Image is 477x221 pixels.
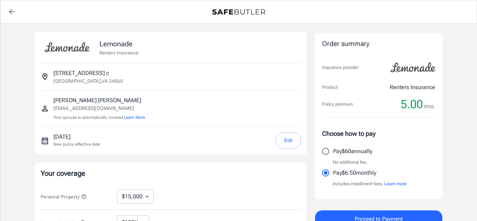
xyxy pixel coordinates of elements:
span: Personal Property [41,194,87,199]
span: /mo. [424,101,435,111]
p: [PERSON_NAME] [PERSON_NAME] [53,96,145,105]
div: Order summary [322,39,435,49]
p: Insurance provider [322,64,359,71]
p: Pay $60 annually [333,147,372,156]
img: Lemonade [41,37,94,57]
p: Includes installment fees. [333,180,407,187]
svg: Insured address [41,72,49,81]
p: Renters Insurance [390,83,435,92]
p: [STREET_ADDRESS] c [53,69,109,77]
p: Your spouse is automatically covered. [53,114,145,121]
p: Policy premium [322,101,353,108]
p: Pay $6.50 monthly [333,169,376,177]
p: [DATE] [53,133,100,141]
img: Back to quotes [212,9,265,15]
button: Learn more [384,180,407,187]
p: Product [322,84,338,91]
p: Lemonade [99,39,138,49]
button: Personal Property [41,192,87,201]
p: New policy effective date [53,141,100,147]
p: Your coverage [41,168,301,178]
p: [EMAIL_ADDRESS][DOMAIN_NAME] [53,105,145,112]
img: Lemonade [386,58,440,77]
p: [GEOGRAPHIC_DATA] , VA 24060 [53,77,123,85]
svg: New policy start date [41,136,49,145]
span: 5.00 [401,97,423,111]
p: Renters Insurance [99,49,138,56]
p: No additional fee. [333,159,368,166]
svg: Insured person [41,104,49,113]
p: Choose how to pay [322,129,435,138]
button: Learn More [124,114,145,121]
a: back to quotes [5,5,19,19]
button: Edit [276,133,301,149]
